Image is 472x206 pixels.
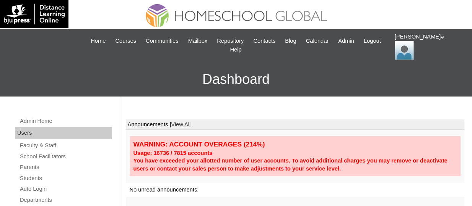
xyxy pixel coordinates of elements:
div: You have exceeded your allotted number of user accounts. To avoid additional charges you may remo... [133,157,457,172]
div: [PERSON_NAME] [395,33,464,60]
a: Help [226,45,245,54]
span: Calendar [306,37,329,45]
span: Contacts [253,37,275,45]
a: Auto Login [19,184,112,194]
a: Parents [19,163,112,172]
span: Mailbox [188,37,208,45]
a: School Facilitators [19,152,112,161]
a: Calendar [302,37,332,45]
td: No unread announcements. [126,183,465,197]
img: Leslie Samaniego [395,41,414,60]
span: Home [91,37,106,45]
a: Repository [213,37,247,45]
a: Courses [111,37,140,45]
strong: Usage: 16736 / 7815 accounts [133,150,213,156]
a: Students [19,174,112,183]
img: logo-white.png [4,4,65,24]
a: Admin Home [19,116,112,126]
span: Admin [338,37,354,45]
span: Repository [217,37,244,45]
span: Communities [146,37,179,45]
div: Users [15,127,112,139]
a: Communities [142,37,182,45]
div: WARNING: ACCOUNT OVERAGES (214%) [133,140,457,149]
span: Help [230,45,241,54]
h3: Dashboard [4,62,468,97]
a: Departments [19,195,112,205]
a: Faculty & Staff [19,141,112,150]
span: Courses [115,37,136,45]
a: Admin [334,37,358,45]
a: Logout [360,37,385,45]
a: Home [87,37,109,45]
td: Announcements | [126,119,465,130]
span: Blog [285,37,296,45]
a: Contacts [249,37,279,45]
span: Logout [364,37,381,45]
a: Blog [281,37,300,45]
a: Mailbox [184,37,212,45]
a: View All [171,121,190,127]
